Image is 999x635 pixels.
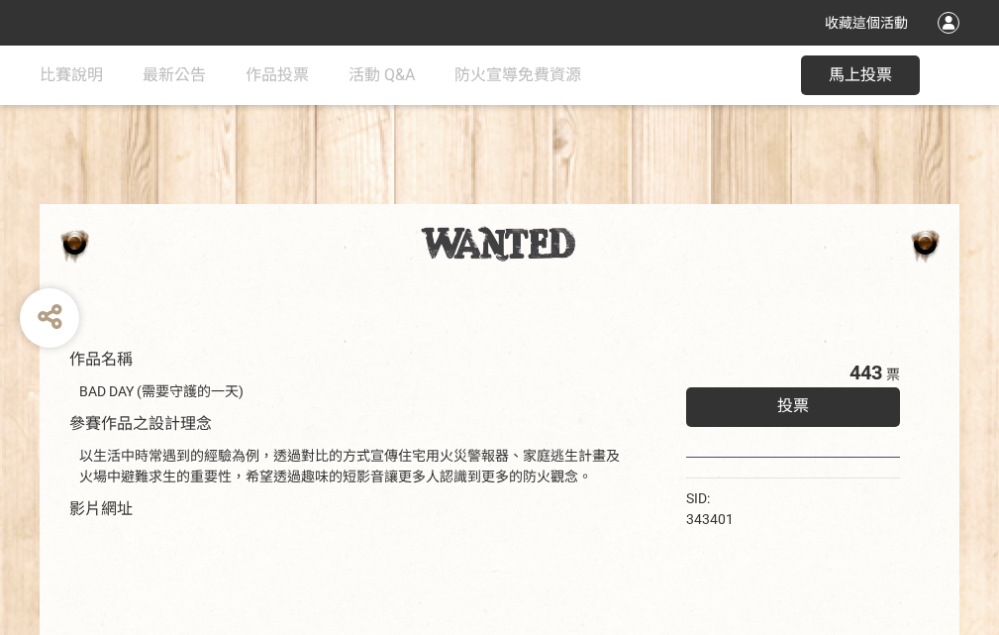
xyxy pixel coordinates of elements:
span: SID: 343401 [686,490,734,527]
div: 以生活中時常遇到的經驗為例，透過對比的方式宣傳住宅用火災警報器、家庭逃生計畫及火場中避難求生的重要性，希望透過趣味的短影音讓更多人認識到更多的防火觀念。 [79,446,627,487]
a: 最新公告 [143,46,206,105]
button: 馬上投票 [801,55,920,95]
span: 防火宣導免費資源 [454,65,581,84]
span: 作品名稱 [69,350,133,369]
span: 投票 [777,396,809,415]
a: 活動 Q&A [349,46,415,105]
a: 比賽說明 [40,46,103,105]
span: 作品投票 [246,65,309,84]
a: 作品投票 [246,46,309,105]
div: BAD DAY (需要守護的一天) [79,381,627,402]
span: 最新公告 [143,65,206,84]
span: 443 [849,361,882,384]
span: 比賽說明 [40,65,103,84]
span: 馬上投票 [829,65,892,84]
span: 參賽作品之設計理念 [69,414,212,433]
span: 影片網址 [69,499,133,518]
span: 活動 Q&A [349,65,415,84]
span: 票 [886,367,900,382]
a: 防火宣導免費資源 [454,46,581,105]
iframe: Facebook Share [739,488,838,508]
span: 收藏這個活動 [825,15,908,31]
